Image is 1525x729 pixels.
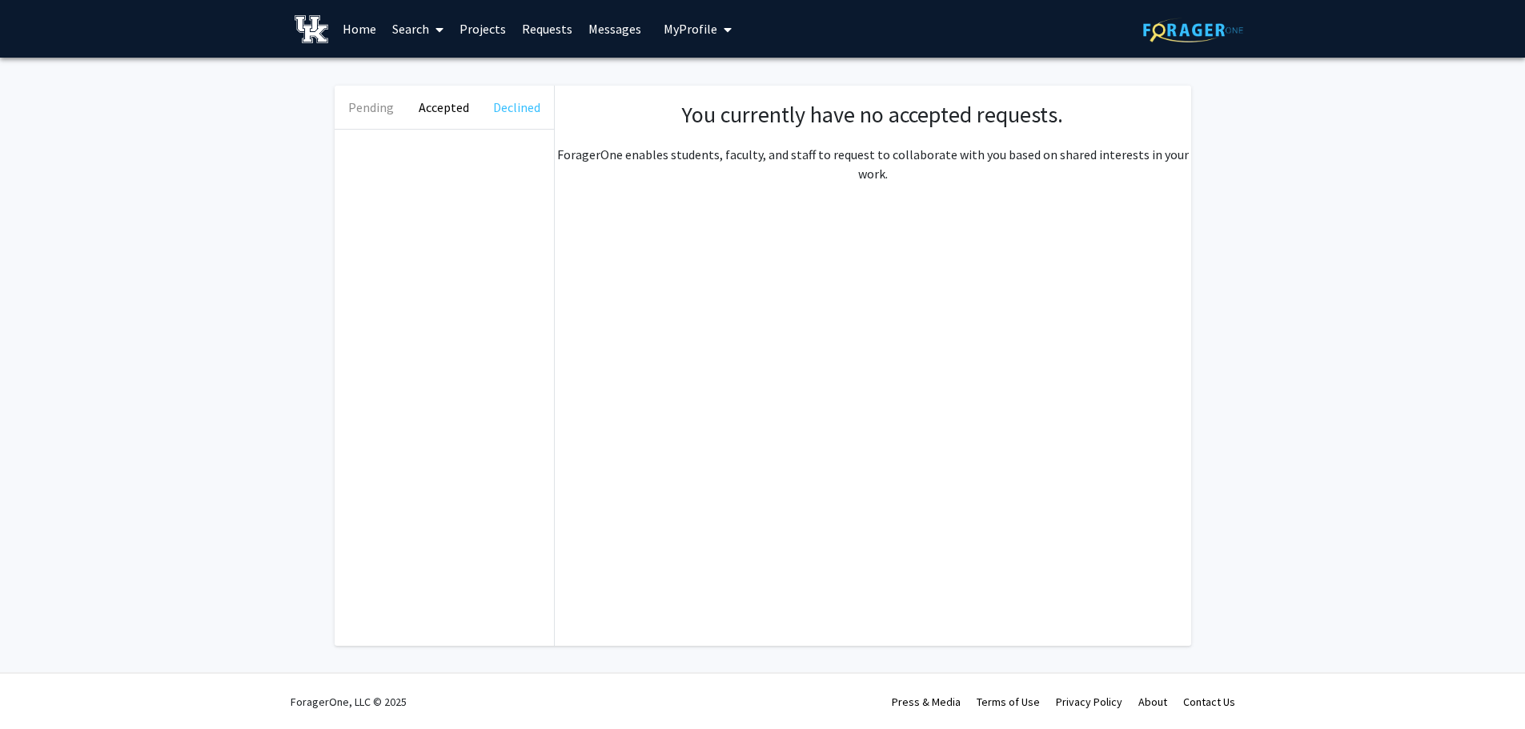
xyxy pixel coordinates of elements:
[335,1,384,57] a: Home
[571,102,1175,129] h1: You currently have no accepted requests.
[1138,695,1167,709] a: About
[1183,695,1235,709] a: Contact Us
[1143,18,1243,42] img: ForagerOne Logo
[1056,695,1122,709] a: Privacy Policy
[480,86,553,129] button: Declined
[335,86,407,129] button: Pending
[555,145,1191,183] p: ForagerOne enables students, faculty, and staff to request to collaborate with you based on share...
[977,695,1040,709] a: Terms of Use
[12,657,68,717] iframe: Chat
[451,1,514,57] a: Projects
[407,86,480,129] button: Accepted
[295,15,329,43] img: University of Kentucky Logo
[892,695,961,709] a: Press & Media
[664,21,717,37] span: My Profile
[580,1,649,57] a: Messages
[384,1,451,57] a: Search
[514,1,580,57] a: Requests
